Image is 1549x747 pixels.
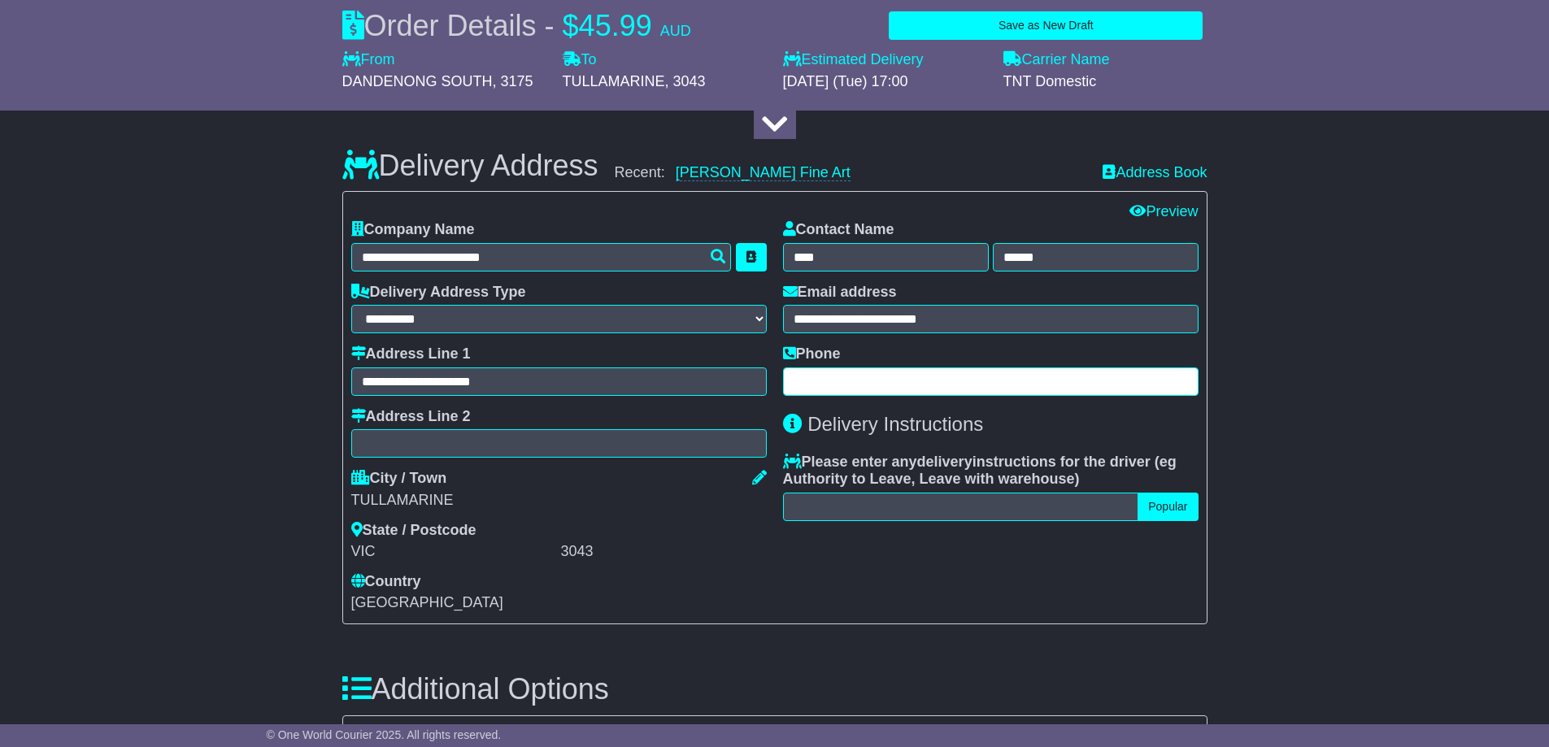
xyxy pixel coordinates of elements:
span: eg Authority to Leave, Leave with warehouse [783,454,1177,488]
label: Contact Name [783,221,894,239]
h3: Delivery Address [342,150,598,182]
label: Address Line 2 [351,408,471,426]
div: TULLAMARINE [351,492,767,510]
label: To [563,51,597,69]
label: Email address [783,284,897,302]
label: Delivery Address Type [351,284,526,302]
label: Please enter any instructions for the driver ( ) [783,454,1199,489]
div: Recent: [615,164,1087,182]
label: Phone [783,345,841,363]
label: City / Town [351,470,447,488]
span: Delivery Instructions [807,413,983,435]
label: From [342,51,395,69]
div: [DATE] (Tue) 17:00 [783,73,987,91]
div: TNT Domestic [1003,73,1207,91]
a: [PERSON_NAME] Fine Art [676,164,851,181]
h3: Additional Options [342,673,1207,706]
span: AUD [660,23,691,39]
label: Country [351,573,421,591]
span: [GEOGRAPHIC_DATA] [351,594,503,610]
label: State / Postcode [351,522,476,540]
label: Company Name [351,221,475,239]
span: $ [563,9,579,42]
div: Order Details - [342,8,691,43]
label: Estimated Delivery [783,51,987,69]
a: Preview [1129,203,1198,219]
span: DANDENONG SOUTH [342,73,493,89]
span: , 3043 [665,73,706,89]
div: VIC [351,543,557,561]
label: Carrier Name [1003,51,1110,69]
span: © One World Courier 2025. All rights reserved. [267,728,502,741]
div: 3043 [561,543,767,561]
span: TULLAMARINE [563,73,665,89]
button: Popular [1138,493,1198,521]
label: Address Line 1 [351,345,471,363]
a: Address Book [1103,164,1207,180]
span: , 3175 [493,73,533,89]
span: delivery [917,454,972,470]
span: 45.99 [579,9,652,42]
button: Save as New Draft [889,11,1203,40]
